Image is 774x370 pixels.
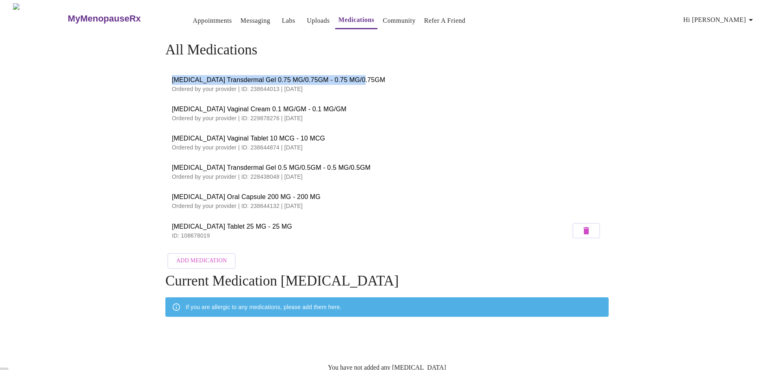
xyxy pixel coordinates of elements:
[338,14,375,26] a: Medications
[172,75,602,85] span: [MEDICAL_DATA] Transdermal Gel 0.75 MG/0.75GM - 0.75 MG/0.75GM
[172,163,602,173] span: [MEDICAL_DATA] Transdermal Gel 0.5 MG/0.5GM - 0.5 MG/0.5GM
[237,13,273,29] button: Messaging
[172,104,602,114] span: [MEDICAL_DATA] Vaginal Cream 0.1 MG/GM - 0.1 MG/GM
[13,3,67,34] img: MyMenopauseRx Logo
[186,300,341,314] div: If you are allergic to any medications, please add them here.
[680,12,759,28] button: Hi [PERSON_NAME]
[172,173,602,181] p: Ordered by your provider | ID: 228438048 | [DATE]
[172,134,602,143] span: [MEDICAL_DATA] Vaginal Tablet 10 MCG - 10 MCG
[282,15,295,26] a: Labs
[383,15,416,26] a: Community
[176,256,227,266] span: Add Medication
[421,13,469,29] button: Refer a Friend
[68,13,141,24] h3: MyMenopauseRx
[241,15,270,26] a: Messaging
[193,15,232,26] a: Appointments
[379,13,419,29] button: Community
[190,13,235,29] button: Appointments
[172,192,602,202] span: [MEDICAL_DATA] Oral Capsule 200 MG - 200 MG
[172,114,602,122] p: Ordered by your provider | ID: 229878276 | [DATE]
[172,85,602,93] p: Ordered by your provider | ID: 238644013 | [DATE]
[67,4,173,33] a: MyMenopauseRx
[335,12,378,29] button: Medications
[424,15,466,26] a: Refer a Friend
[165,42,609,58] h4: All Medications
[275,13,301,29] button: Labs
[165,273,609,289] h4: Current Medication [MEDICAL_DATA]
[172,232,570,240] p: ID: 108678019
[172,222,570,232] span: [MEDICAL_DATA] Tablet 25 MG - 25 MG
[307,15,330,26] a: Uploads
[172,202,602,210] p: Ordered by your provider | ID: 238644132 | [DATE]
[304,13,333,29] button: Uploads
[172,143,602,151] p: Ordered by your provider | ID: 238644874 | [DATE]
[167,253,236,269] button: Add Medication
[683,14,756,26] span: Hi [PERSON_NAME]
